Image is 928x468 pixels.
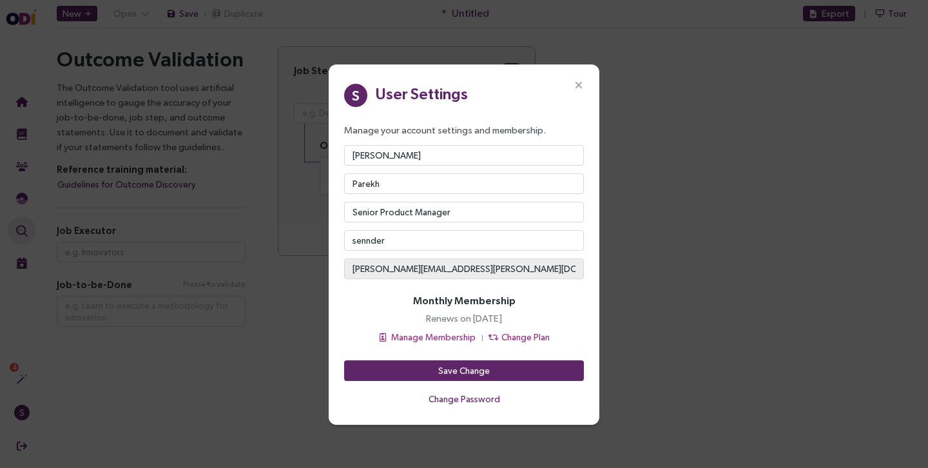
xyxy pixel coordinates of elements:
button: Manage Membership [378,329,476,345]
p: Manage your account settings and membership. [344,122,584,137]
input: First Name [344,145,584,166]
p: Renews on [DATE] [426,311,502,326]
input: Last Name [344,173,584,194]
input: Organization [344,230,584,251]
button: Change Plan [488,329,550,345]
button: Save Change [344,360,584,381]
button: Close [558,64,599,106]
div: User Settings [375,82,468,105]
input: Title [344,202,584,222]
h4: Monthly Membership [413,295,516,307]
span: Change Password [429,392,500,406]
span: Save Change [438,364,490,378]
span: Change Plan [501,330,550,344]
span: Manage Membership [391,330,476,344]
span: S [352,84,360,107]
button: Change Password [344,389,584,409]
